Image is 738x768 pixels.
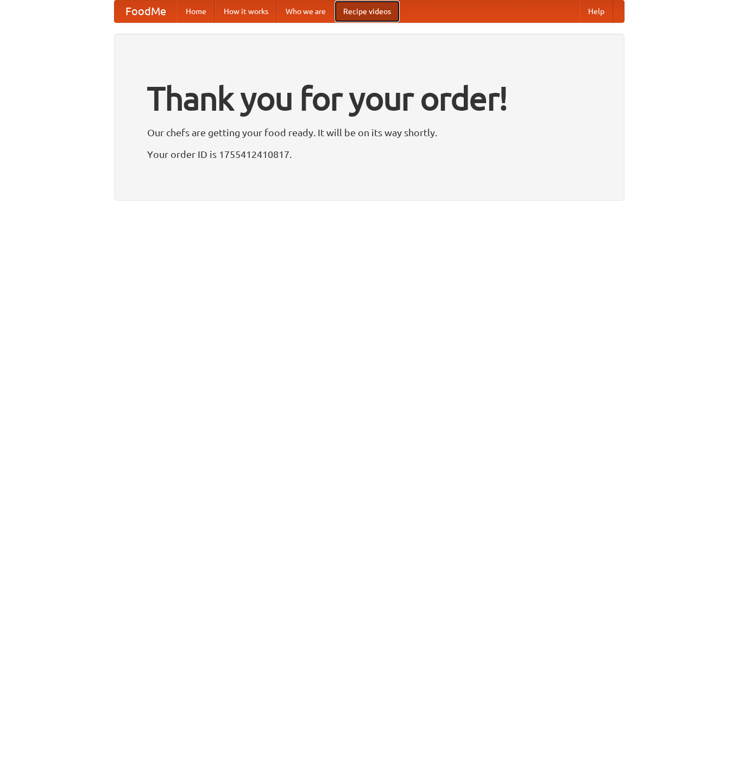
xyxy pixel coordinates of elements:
[147,72,591,124] h1: Thank you for your order!
[115,1,177,22] a: FoodMe
[147,146,591,162] p: Your order ID is 1755412410817.
[177,1,215,22] a: Home
[147,124,591,141] p: Our chefs are getting your food ready. It will be on its way shortly.
[335,1,400,22] a: Recipe videos
[579,1,613,22] a: Help
[215,1,277,22] a: How it works
[277,1,335,22] a: Who we are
